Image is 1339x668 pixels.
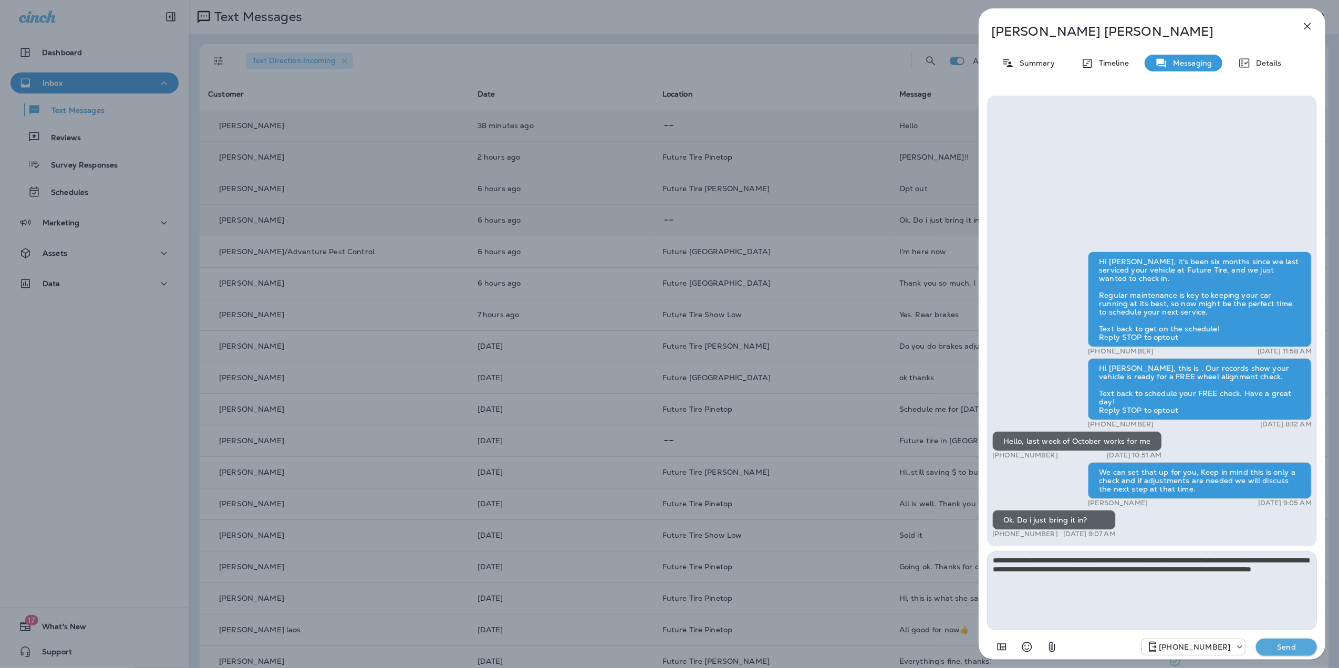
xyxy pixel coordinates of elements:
[1260,420,1312,429] p: [DATE] 8:12 AM
[1063,530,1116,538] p: [DATE] 9:07 AM
[1088,358,1312,420] div: Hi [PERSON_NAME], this is . Our records show your vehicle is ready for a FREE wheel alignment che...
[1258,347,1312,356] p: [DATE] 11:58 AM
[992,451,1058,460] p: [PHONE_NUMBER]
[991,24,1278,39] p: [PERSON_NAME] [PERSON_NAME]
[1168,59,1212,67] p: Messaging
[1251,59,1281,67] p: Details
[992,510,1116,530] div: Ok. Do i just bring it in?
[1014,59,1055,67] p: Summary
[1107,451,1162,460] p: [DATE] 10:51 AM
[991,636,1012,657] button: Add in a premade template
[1088,252,1312,347] div: Hi [PERSON_NAME], it's been six months since we last serviced your vehicle at Future Tire, and we...
[1088,462,1312,499] div: We can set that up for you, Keep in mind this is only a check and if adjustments are needed we wi...
[992,530,1058,538] p: [PHONE_NUMBER]
[1088,420,1154,429] p: [PHONE_NUMBER]
[1258,499,1312,507] p: [DATE] 9:05 AM
[1256,639,1317,655] button: Send
[1264,642,1309,652] p: Send
[1088,499,1148,507] p: [PERSON_NAME]
[1016,636,1037,657] button: Select an emoji
[1088,347,1154,356] p: [PHONE_NUMBER]
[1142,641,1245,653] div: +1 (928) 232-1970
[1094,59,1129,67] p: Timeline
[992,431,1162,451] div: Hello, last week of October works for me
[1159,643,1230,651] p: [PHONE_NUMBER]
